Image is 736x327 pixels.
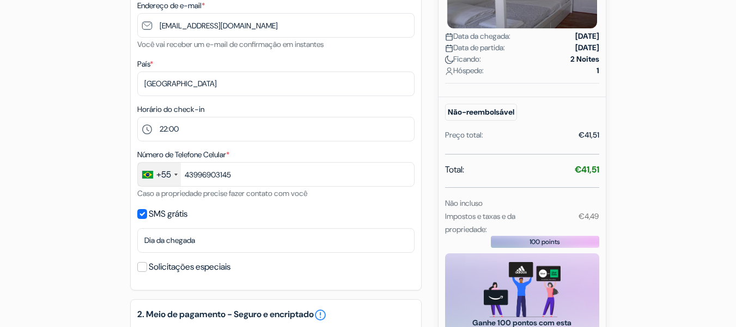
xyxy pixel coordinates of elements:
h5: 2. Meio de pagamento - Seguro e encriptado [137,308,415,322]
span: Data da chegada: [445,31,510,42]
small: €4,49 [579,211,599,221]
span: Data de partida: [445,42,505,53]
a: error_outline [314,308,327,322]
small: Você vai receber um e-mail de confirmação em instantes [137,39,324,49]
strong: [DATE] [575,42,599,53]
div: €41,51 [579,129,599,141]
small: Não-reembolsável [445,104,517,121]
div: +55 [156,168,171,181]
strong: €41,51 [575,164,599,175]
small: Caso a propriedade precise fazer contato com você [137,188,307,198]
strong: [DATE] [575,31,599,42]
small: Não incluso [445,198,483,208]
input: Insira seu e-mail [137,13,415,38]
label: Solicitações especiais [149,259,230,275]
img: user_icon.svg [445,67,453,75]
span: Ficando: [445,53,481,65]
div: Brazil (Brasil): +55 [138,163,181,186]
strong: 2 Noites [570,53,599,65]
input: 11 96123-4567 [137,162,415,187]
div: Preço total: [445,129,483,141]
label: País [137,58,153,70]
img: calendar.svg [445,44,453,52]
img: gift_card_hero_new.png [484,262,561,317]
small: Impostos e taxas e da propriedade: [445,211,515,234]
span: Total: [445,163,464,176]
strong: 1 [597,65,599,76]
img: calendar.svg [445,33,453,41]
label: Horário do check-in [137,104,204,115]
span: 100 points [530,237,560,247]
label: Número de Telefone Celular [137,149,229,160]
img: moon.svg [445,56,453,64]
label: SMS grátis [149,206,187,222]
span: Hóspede: [445,65,484,76]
